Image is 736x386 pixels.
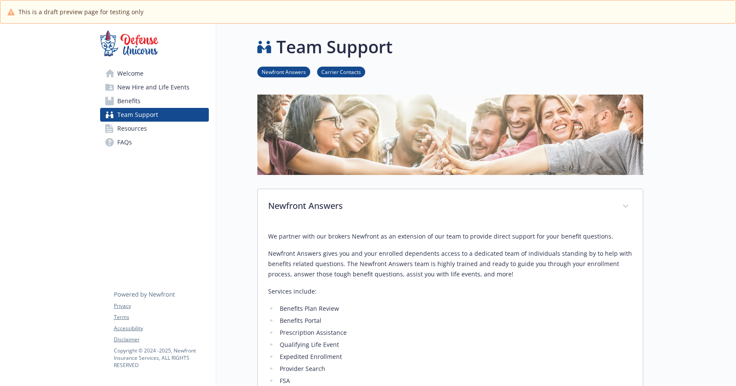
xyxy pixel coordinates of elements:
[278,352,632,362] li: Expedited Enrollment​
[117,80,189,94] span: New Hire and Life Events
[114,325,208,332] a: Accessibility
[276,34,393,60] h1: Team Support
[100,108,209,122] a: Team Support
[268,286,632,297] p: Services include:​​
[278,376,632,386] li: FSA​
[278,364,632,374] li: Provider Search​
[18,7,144,16] span: This is a draft preview page for testing only
[117,108,158,122] span: Team Support
[278,316,632,326] li: Benefits Portal​
[278,340,632,350] li: Qualifying Life Event​
[268,248,632,279] p: Newfront Answers gives you and your enrolled dependents access to a dedicated team of individuals...
[268,199,612,212] p: Newfront Answers
[100,67,209,80] a: Welcome
[117,94,140,108] span: Benefits
[114,313,208,321] a: Terms
[100,122,209,135] a: Resources
[100,135,209,149] a: FAQs
[278,303,632,314] li: Benefits Plan Review​
[257,95,643,175] img: team support page banner
[258,189,643,224] div: Newfront Answers
[268,231,632,242] p: We partner with our brokers Newfront as an extension of our team to provide direct support for yo...
[117,67,144,80] span: Welcome
[100,94,209,108] a: Benefits
[114,336,208,343] a: Disclaimer
[278,328,632,338] li: Prescription Assistance​
[257,67,310,76] a: Newfront Answers
[114,302,208,310] a: Privacy
[117,135,132,149] span: FAQs
[117,122,147,135] span: Resources
[317,67,365,76] a: Carrier Contacts
[100,80,209,94] a: New Hire and Life Events
[114,347,208,369] p: Copyright © 2024 - 2025 , Newfront Insurance Services, ALL RIGHTS RESERVED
